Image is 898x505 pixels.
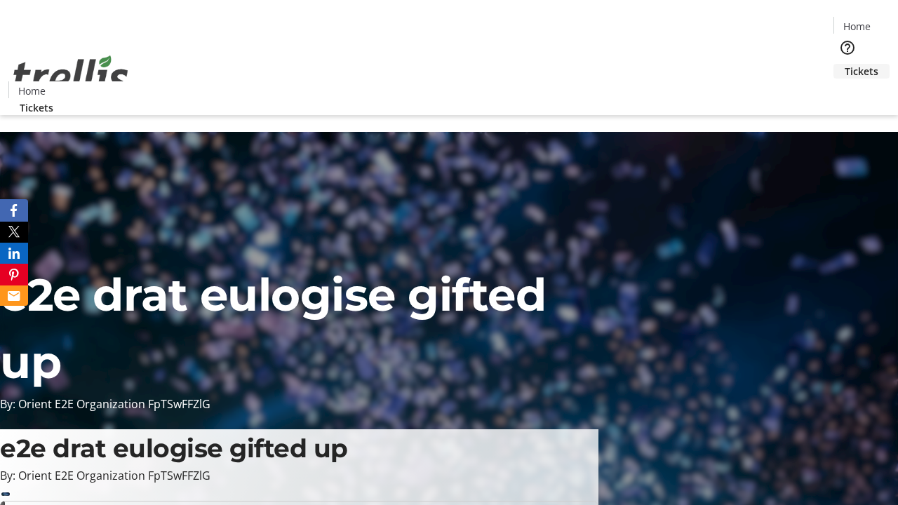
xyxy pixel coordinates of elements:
button: Cart [833,79,862,107]
span: Home [843,19,871,34]
a: Tickets [8,100,65,115]
span: Tickets [20,100,53,115]
a: Home [834,19,879,34]
button: Help [833,34,862,62]
span: Home [18,83,46,98]
span: Tickets [845,64,878,79]
img: Orient E2E Organization FpTSwFFZlG's Logo [8,40,133,110]
a: Home [9,83,54,98]
a: Tickets [833,64,890,79]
